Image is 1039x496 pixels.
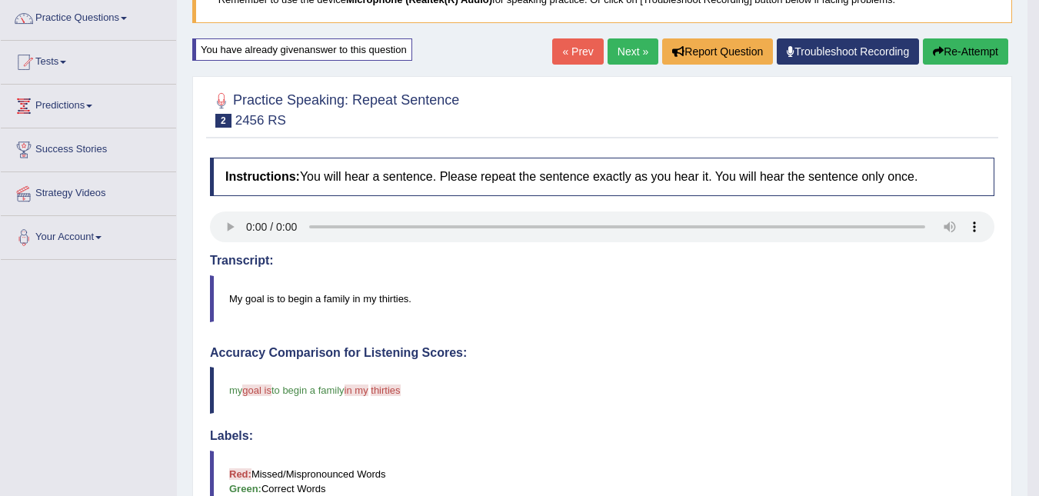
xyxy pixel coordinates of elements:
[210,429,994,443] h4: Labels:
[345,384,368,396] span: in my
[210,89,459,128] h2: Practice Speaking: Repeat Sentence
[210,275,994,322] blockquote: My goal is to begin a family in my thirties.
[1,216,176,255] a: Your Account
[1,85,176,123] a: Predictions
[235,113,286,128] small: 2456 RS
[1,41,176,79] a: Tests
[215,114,231,128] span: 2
[608,38,658,65] a: Next »
[229,468,251,480] b: Red:
[210,158,994,196] h4: You will hear a sentence. Please repeat the sentence exactly as you hear it. You will hear the se...
[371,384,400,396] span: thirties
[225,170,300,183] b: Instructions:
[923,38,1008,65] button: Re-Attempt
[210,254,994,268] h4: Transcript:
[242,384,271,396] span: goal is
[229,384,242,396] span: my
[1,128,176,167] a: Success Stories
[777,38,919,65] a: Troubleshoot Recording
[662,38,773,65] button: Report Question
[271,384,345,396] span: to begin a family
[1,172,176,211] a: Strategy Videos
[192,38,412,61] div: You have already given answer to this question
[229,483,261,494] b: Green:
[552,38,603,65] a: « Prev
[210,346,994,360] h4: Accuracy Comparison for Listening Scores:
